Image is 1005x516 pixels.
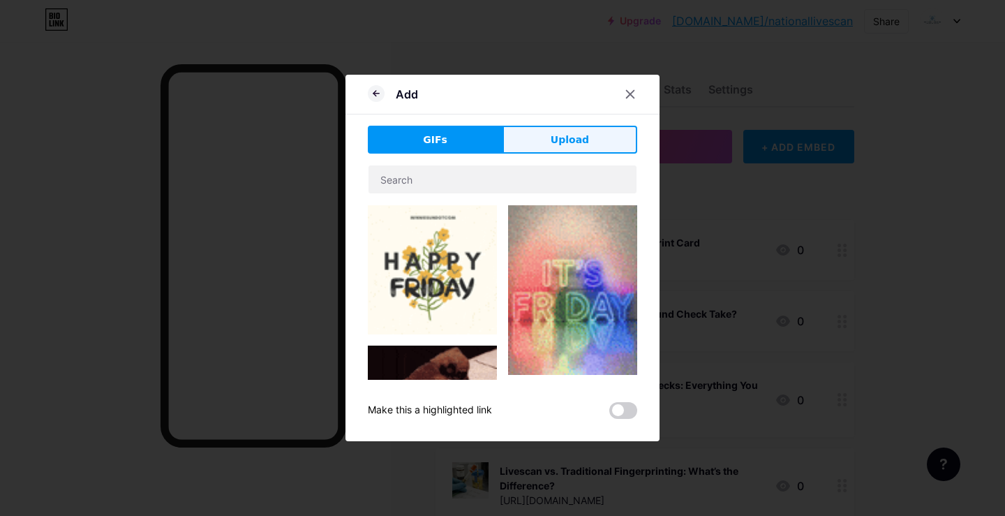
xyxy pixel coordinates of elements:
span: GIFs [423,133,447,147]
span: Upload [551,133,589,147]
img: Gihpy [508,205,637,375]
img: Gihpy [368,346,497,462]
div: Make this a highlighted link [368,402,492,419]
button: GIFs [368,126,502,154]
img: Gihpy [368,205,497,334]
div: Add [396,86,418,103]
button: Upload [502,126,637,154]
input: Search [368,165,636,193]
